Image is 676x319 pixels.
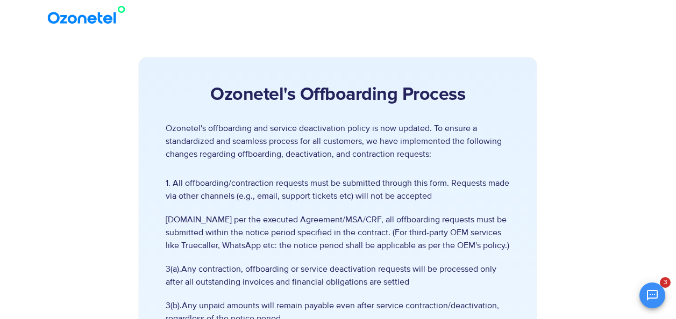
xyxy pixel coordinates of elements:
[639,282,665,308] button: Open chat
[166,177,510,202] span: 1. All offboarding/contraction requests must be submitted through this form. Requests made via ot...
[166,263,510,288] span: 3(a).Any contraction, offboarding or service deactivation requests will be processed only after a...
[166,122,510,161] p: Ozonetel's offboarding and service deactivation policy is now updated. To ensure a standardized a...
[166,84,510,106] h2: Ozonetel's Offboarding Process
[166,213,510,252] span: [DOMAIN_NAME] per the executed Agreement/MSA/CRF, all offboarding requests must be submitted with...
[660,277,671,288] span: 3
